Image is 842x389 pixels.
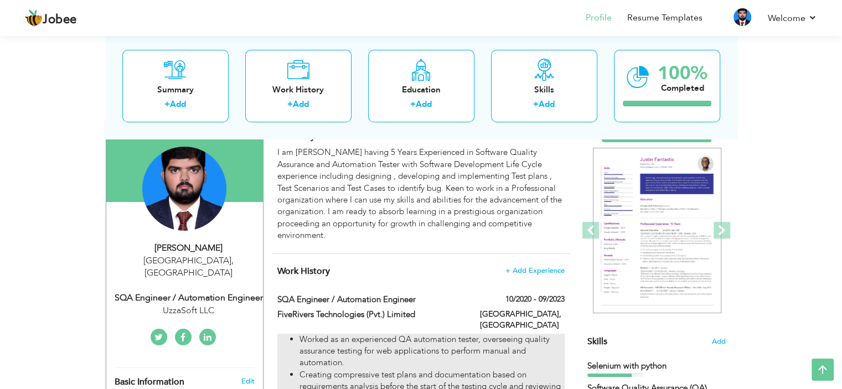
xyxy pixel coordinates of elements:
[658,82,707,94] div: Completed
[277,265,330,277] span: Work History
[712,336,726,347] span: Add
[500,84,588,96] div: Skills
[164,99,170,111] label: +
[277,309,463,320] label: FiveRivers Technologies (Pvt.) Limited
[25,9,77,27] a: Jobee
[254,84,343,96] div: Work History
[293,99,309,110] a: Add
[131,84,220,96] div: Summary
[287,99,293,111] label: +
[142,147,226,231] img: Umair Hafeez
[231,255,234,267] span: ,
[551,132,565,139] span: Edit
[733,8,751,26] img: Profile Img
[627,12,702,24] a: Resume Templates
[505,294,565,305] label: 10/2020 - 09/2023
[658,64,707,82] div: 100%
[115,377,184,387] span: Basic Information
[533,99,539,111] label: +
[43,14,77,26] span: Jobee
[377,84,466,96] div: Education
[480,309,565,331] label: [GEOGRAPHIC_DATA], [GEOGRAPHIC_DATA]
[277,131,564,142] h4: Adding a summary is a quick and easy way to highlight your experience and interests.
[299,334,564,369] li: Worked as an experienced QA automation tester, overseeing quality assurance testing for web appli...
[277,266,564,277] h4: This helps to show the companies you have worked for.
[115,255,263,280] div: [GEOGRAPHIC_DATA] [GEOGRAPHIC_DATA]
[115,242,263,255] div: [PERSON_NAME]
[768,12,817,25] a: Welcome
[410,99,416,111] label: +
[170,99,186,110] a: Add
[416,99,432,110] a: Add
[505,267,565,274] span: + Add Experience
[241,376,254,386] a: Edit
[539,99,555,110] a: Add
[277,294,463,305] label: SQA Engineer / Automation Engineer
[115,292,263,304] div: SQA Engineer / Automation Engineer
[277,147,564,241] div: I am [PERSON_NAME] having 5 Years Experienced in Software Quality Assurance and Automation Tester...
[25,9,43,27] img: jobee.io
[586,12,612,24] a: Profile
[587,360,726,372] div: Selenium with python
[587,335,607,347] span: Skills
[115,304,263,317] div: UzzaSoft LLC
